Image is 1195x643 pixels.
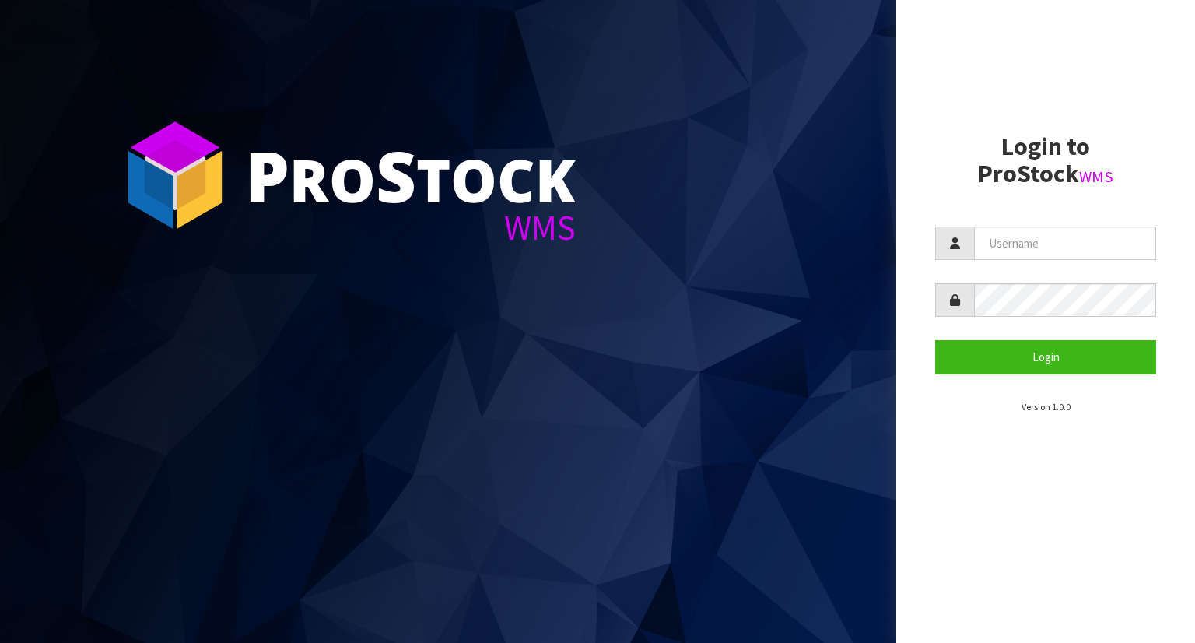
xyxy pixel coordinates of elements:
small: WMS [1079,167,1113,187]
input: Username [974,227,1156,260]
span: P [245,128,289,223]
small: Version 1.0.0 [1022,401,1071,413]
button: Login [935,340,1156,374]
h2: Login to ProStock [935,133,1156,188]
div: ro tock [245,140,576,210]
div: WMS [245,210,576,245]
img: ProStock Cube [117,117,233,234]
span: S [376,128,416,223]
